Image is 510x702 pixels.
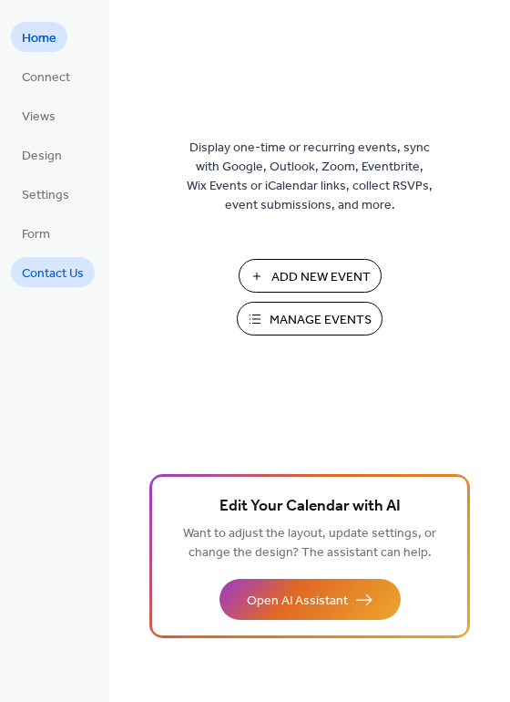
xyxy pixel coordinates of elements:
span: Contact Us [22,264,84,284]
button: Open AI Assistant [219,579,401,620]
span: Want to adjust the layout, update settings, or change the design? The assistant can help. [183,521,436,565]
span: Views [22,108,56,127]
a: Contact Us [11,257,95,287]
span: Edit Your Calendar with AI [219,494,401,520]
a: Settings [11,179,80,209]
span: Open AI Assistant [247,592,348,611]
span: Add New Event [271,268,371,287]
span: Form [22,225,50,244]
button: Add New Event [239,259,382,293]
a: Design [11,139,73,170]
a: Form [11,218,61,248]
span: Display one-time or recurring events, sync with Google, Outlook, Zoom, Eventbrite, Wix Events or ... [187,139,433,215]
span: Settings [22,186,69,205]
span: Connect [22,68,70,88]
a: Connect [11,61,81,91]
a: Views [11,100,66,130]
button: Manage Events [237,302,382,336]
span: Design [22,147,62,166]
span: Home [22,29,56,48]
a: Home [11,22,67,52]
span: Manage Events [270,311,372,330]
